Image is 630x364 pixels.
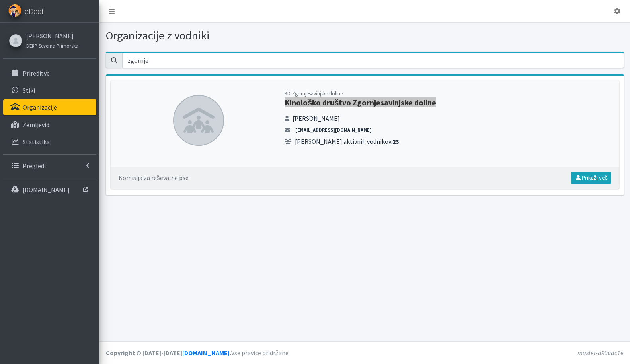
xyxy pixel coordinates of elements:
[23,121,49,129] p: Zemljevid
[3,82,96,98] a: Stiki
[293,126,374,134] a: [EMAIL_ADDRESS][DOMAIN_NAME]
[23,86,35,94] p: Stiki
[285,98,611,107] h2: Kinološko društvo Zgornjesavinjske doline
[26,43,78,49] small: DERP Severna Primorska
[182,349,230,357] a: [DOMAIN_NAME]
[285,90,343,97] small: KD Zgornjesavinjske doline
[295,137,399,146] span: [PERSON_NAME] aktivnih vodnikov:
[293,114,340,123] span: [PERSON_NAME]
[3,182,96,197] a: [DOMAIN_NAME]
[3,99,96,115] a: Organizacije
[122,53,624,68] input: Išči
[23,138,50,146] p: Statistika
[571,172,611,184] a: Prikaži več
[23,103,57,111] p: Organizacije
[99,341,630,364] footer: Vse pravice pridržane.
[119,173,189,182] div: Komisija za reševalne pse
[3,158,96,174] a: Pregledi
[106,29,362,43] h1: Organizacije z vodniki
[3,134,96,150] a: Statistika
[23,186,70,194] p: [DOMAIN_NAME]
[3,65,96,81] a: Prireditve
[3,117,96,133] a: Zemljevid
[26,41,78,50] a: DERP Severna Primorska
[26,31,78,41] a: [PERSON_NAME]
[392,137,399,145] strong: 23
[106,349,231,357] strong: Copyright © [DATE]-[DATE] .
[23,162,46,170] p: Pregledi
[25,5,43,17] span: eDedi
[577,349,624,357] em: master-a900ac1e
[8,4,21,17] img: eDedi
[23,69,50,77] p: Prireditve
